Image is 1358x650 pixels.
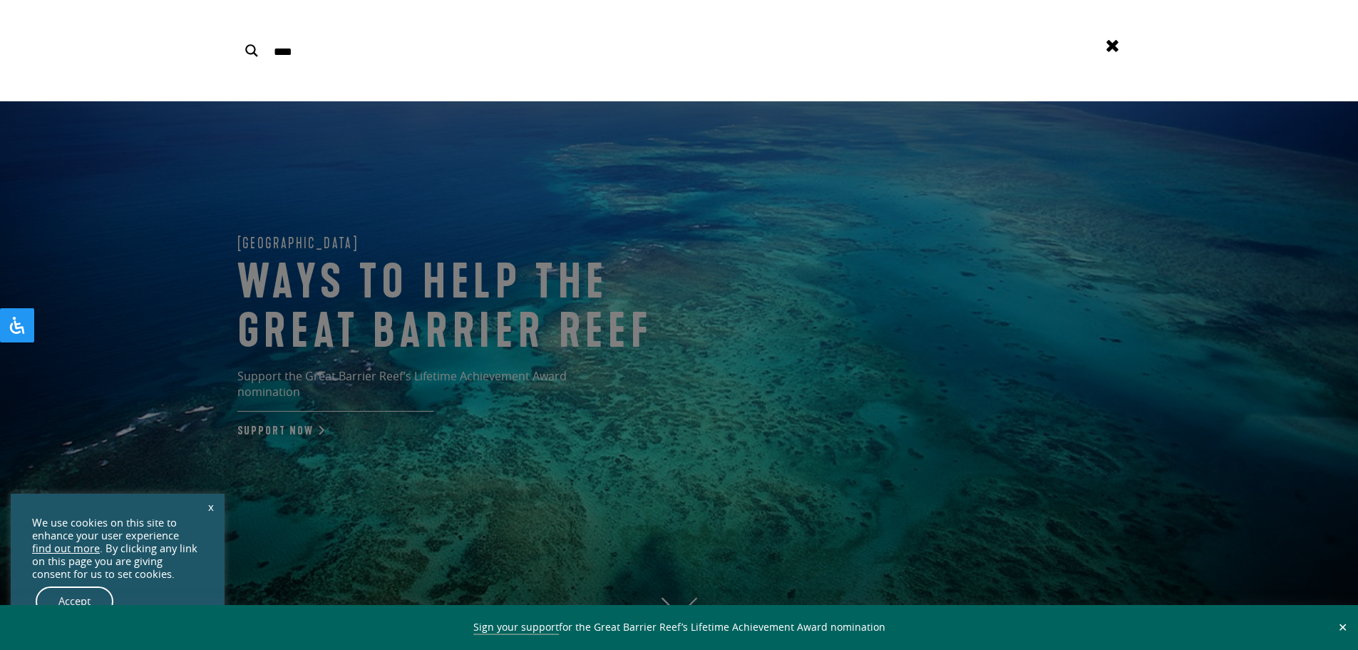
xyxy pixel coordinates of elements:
[201,491,221,522] a: x
[32,542,100,555] a: find out more
[36,586,113,616] a: Accept
[473,620,885,635] span: for the Great Barrier Reef’s Lifetime Achievement Award nomination
[277,36,1096,65] form: Search form
[473,620,559,635] a: Sign your support
[1334,621,1351,634] button: Close
[9,317,26,334] svg: Open Accessibility Panel
[32,517,203,581] div: We use cookies on this site to enhance your user experience . By clicking any link on this page y...
[237,36,266,65] button: Search magnifier button
[274,36,1094,66] input: Search input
